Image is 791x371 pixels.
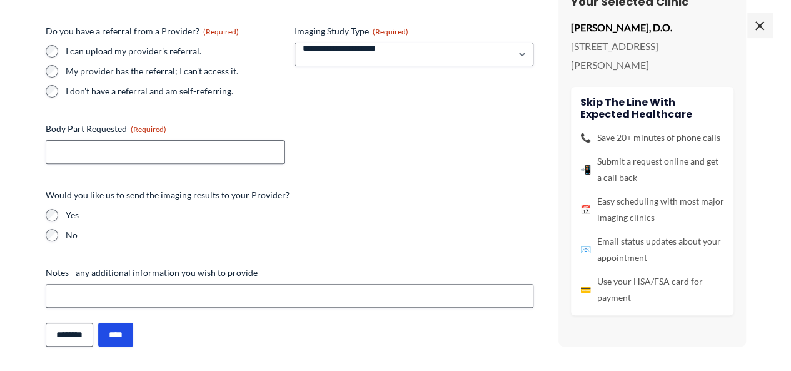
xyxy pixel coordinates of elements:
[46,123,285,135] label: Body Part Requested
[580,201,591,218] span: 📅
[66,45,285,58] label: I can upload my provider's referral.
[66,85,285,98] label: I don't have a referral and am self-referring.
[580,233,724,266] li: Email status updates about your appointment
[373,27,408,36] span: (Required)
[66,229,533,241] label: No
[580,130,591,146] span: 📞
[571,18,733,37] p: [PERSON_NAME], D.O.
[580,273,724,306] li: Use your HSA/FSA card for payment
[66,209,533,221] label: Yes
[131,125,166,134] span: (Required)
[46,25,239,38] legend: Do you have a referral from a Provider?
[46,189,290,201] legend: Would you like us to send the imaging results to your Provider?
[571,37,733,74] p: [STREET_ADDRESS][PERSON_NAME]
[580,130,724,146] li: Save 20+ minutes of phone calls
[580,161,591,178] span: 📲
[66,65,285,78] label: My provider has the referral; I can't access it.
[580,153,724,186] li: Submit a request online and get a call back
[580,193,724,226] li: Easy scheduling with most major imaging clinics
[747,13,772,38] span: ×
[580,96,724,119] h4: Skip the line with Expected Healthcare
[295,25,533,38] label: Imaging Study Type
[203,27,239,36] span: (Required)
[580,241,591,258] span: 📧
[46,267,533,279] label: Notes - any additional information you wish to provide
[580,282,591,298] span: 💳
